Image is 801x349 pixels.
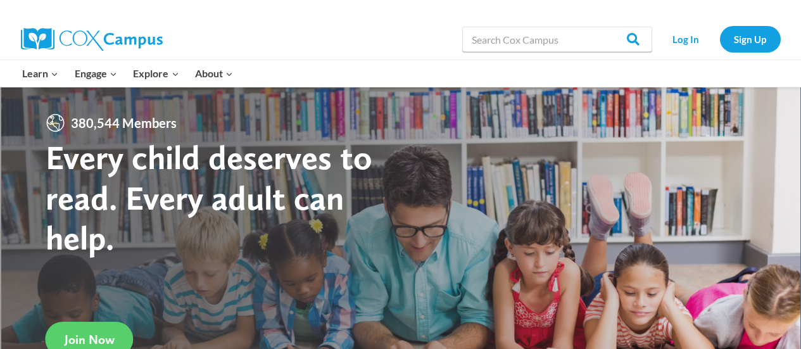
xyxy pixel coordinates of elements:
[15,60,241,87] nav: Primary Navigation
[195,65,233,82] span: About
[75,65,117,82] span: Engage
[462,27,652,52] input: Search Cox Campus
[659,26,781,52] nav: Secondary Navigation
[720,26,781,52] a: Sign Up
[22,65,58,82] span: Learn
[21,28,163,51] img: Cox Campus
[133,65,179,82] span: Explore
[659,26,714,52] a: Log In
